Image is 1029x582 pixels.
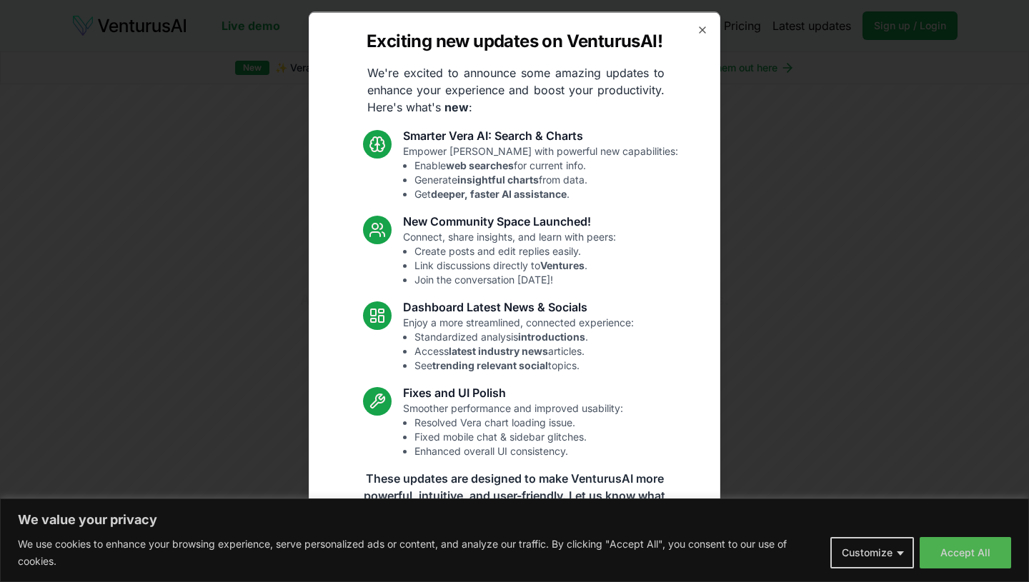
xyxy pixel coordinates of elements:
li: Fixed mobile chat & sidebar glitches. [414,429,623,443]
strong: trending relevant social [432,358,548,371]
p: Empower [PERSON_NAME] with powerful new capabilities: [403,144,678,201]
p: Smoother performance and improved usability: [403,401,623,458]
strong: latest industry news [449,344,548,356]
strong: new [444,99,469,114]
li: Access articles. [414,343,634,358]
li: Standardized analysis . [414,329,634,343]
p: Connect, share insights, and learn with peers: [403,229,616,286]
p: Enjoy a more streamlined, connected experience: [403,315,634,372]
h3: New Community Space Launched! [403,212,616,229]
li: Resolved Vera chart loading issue. [414,415,623,429]
strong: Ventures [540,259,585,271]
h2: Exciting new updates on VenturusAI! [367,29,662,52]
li: Create posts and edit replies easily. [414,244,616,258]
h3: Smarter Vera AI: Search & Charts [403,126,678,144]
p: These updates are designed to make VenturusAI more powerful, intuitive, and user-friendly. Let us... [354,469,675,521]
li: Join the conversation [DATE]! [414,272,616,286]
strong: deeper, faster AI assistance [431,187,567,199]
h3: Fixes and UI Polish [403,383,623,401]
h3: Dashboard Latest News & Socials [403,298,634,315]
li: Get . [414,186,678,201]
li: Link discussions directly to . [414,258,616,272]
strong: introductions [518,330,585,342]
li: See topics. [414,358,634,372]
strong: web searches [446,159,514,171]
li: Enhanced overall UI consistency. [414,443,623,458]
a: Read the full announcement on our blog! [407,538,622,566]
p: We're excited to announce some amazing updates to enhance your experience and boost your producti... [356,64,676,115]
li: Generate from data. [414,172,678,186]
strong: insightful charts [457,173,539,185]
li: Enable for current info. [414,158,678,172]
